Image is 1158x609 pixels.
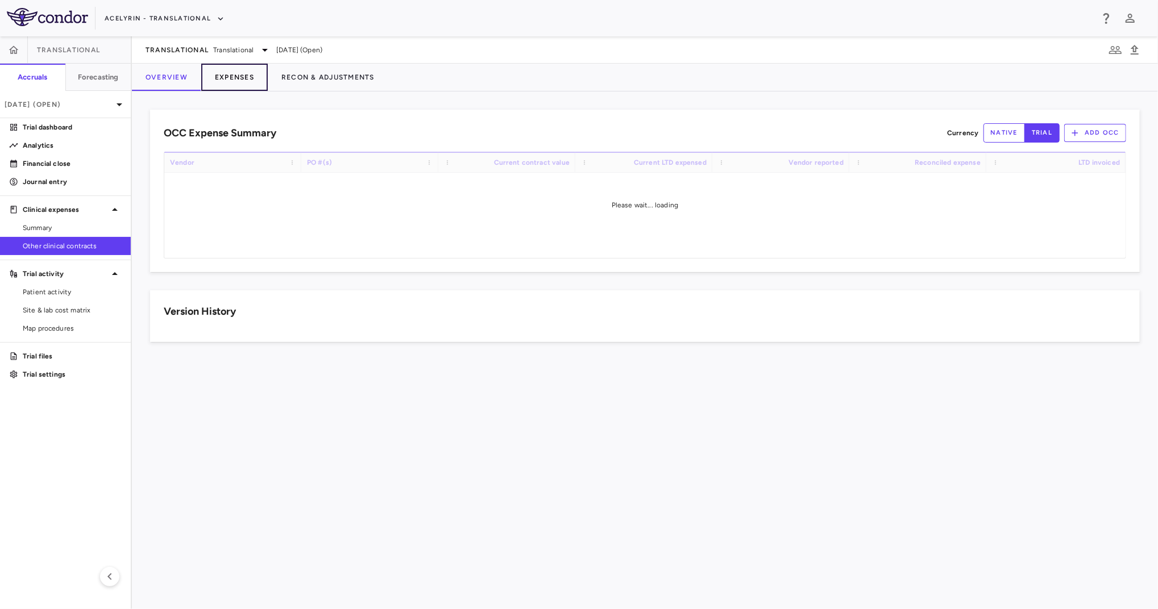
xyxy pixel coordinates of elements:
[1064,124,1126,142] button: Add OCC
[23,323,122,333] span: Map procedures
[164,304,236,319] h6: Version History
[1024,123,1060,143] button: trial
[164,126,276,141] h6: OCC Expense Summary
[23,351,122,361] p: Trial files
[268,64,388,91] button: Recon & Adjustments
[23,223,122,233] span: Summary
[7,8,88,26] img: logo-full-BYUhSk78.svg
[146,45,209,55] span: Translational
[201,64,268,91] button: Expenses
[23,140,122,151] p: Analytics
[18,72,47,82] h6: Accruals
[23,369,122,379] p: Trial settings
[23,305,122,315] span: Site & lab cost matrix
[23,241,122,251] span: Other clinical contracts
[23,269,108,279] p: Trial activity
[276,45,322,55] span: [DATE] (Open)
[213,45,254,55] span: Translational
[78,72,119,82] h6: Forecasting
[23,177,122,187] p: Journal entry
[132,64,201,91] button: Overview
[23,122,122,132] p: Trial dashboard
[23,158,122,169] p: Financial close
[983,123,1026,143] button: native
[23,287,122,297] span: Patient activity
[37,45,100,55] span: Translational
[105,10,225,28] button: Acelyrin - Translational
[5,99,113,110] p: [DATE] (Open)
[612,201,678,209] span: Please wait... loading
[947,128,978,138] p: Currency
[23,205,108,215] p: Clinical expenses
